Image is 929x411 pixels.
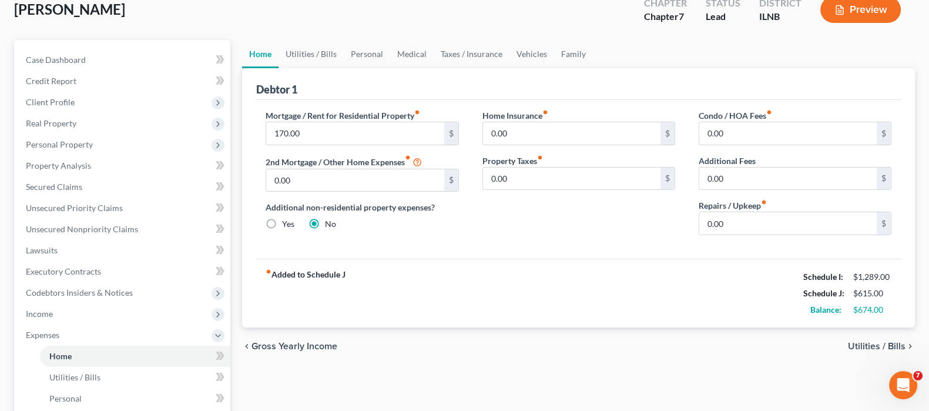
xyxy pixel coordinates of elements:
i: fiber_manual_record [537,155,543,161]
span: Personal Property [26,139,93,149]
span: Unsecured Nonpriority Claims [26,224,138,234]
label: Additional non-residential property expenses? [266,201,458,213]
div: $ [877,212,891,235]
div: $ [877,122,891,145]
label: Condo / HOA Fees [699,109,772,122]
i: fiber_manual_record [761,199,767,205]
div: ILNB [759,10,801,24]
div: Debtor 1 [256,82,297,96]
div: $ [660,168,675,190]
a: Home [40,346,230,367]
label: 2nd Mortgage / Other Home Expenses [266,155,422,169]
input: -- [483,168,660,190]
a: Taxes / Insurance [434,40,509,68]
i: chevron_right [905,342,915,351]
a: Home [242,40,279,68]
label: Yes [282,218,294,230]
div: $615.00 [853,288,891,299]
i: chevron_left [242,342,251,351]
span: [PERSON_NAME] [14,1,125,18]
span: Credit Report [26,76,76,86]
span: Codebtors Insiders & Notices [26,288,133,298]
input: -- [699,122,877,145]
a: Executory Contracts [16,261,230,282]
span: Executory Contracts [26,266,101,276]
a: Medical [390,40,434,68]
a: Secured Claims [16,176,230,198]
label: Repairs / Upkeep [699,199,767,212]
a: Unsecured Nonpriority Claims [16,219,230,240]
span: Expenses [26,330,59,340]
span: Lawsuits [26,245,58,255]
span: Real Property [26,118,76,128]
i: fiber_manual_record [766,109,772,115]
label: Additional Fees [699,155,756,167]
div: Chapter [644,10,687,24]
a: Personal [40,388,230,409]
a: Utilities / Bills [40,367,230,388]
strong: Balance: [810,305,841,315]
strong: Schedule I: [803,272,843,282]
span: Utilities / Bills [49,372,100,382]
a: Family [554,40,593,68]
span: Income [26,309,53,319]
label: Mortgage / Rent for Residential Property [266,109,420,122]
div: $ [877,168,891,190]
span: Personal [49,393,82,403]
i: fiber_manual_record [266,269,271,275]
strong: Schedule J: [803,288,844,298]
strong: Added to Schedule J [266,269,346,318]
input: -- [483,122,660,145]
span: Home [49,351,72,361]
input: -- [266,122,444,145]
input: -- [699,168,877,190]
button: Utilities / Bills chevron_right [848,342,915,351]
span: Utilities / Bills [848,342,905,351]
span: Secured Claims [26,182,82,192]
i: fiber_manual_record [405,155,411,161]
a: Personal [344,40,390,68]
a: Property Analysis [16,155,230,176]
input: -- [266,169,444,192]
button: chevron_left Gross Yearly Income [242,342,337,351]
span: 7 [913,371,923,380]
span: Client Profile [26,97,75,107]
div: $ [660,122,675,145]
div: Lead [706,10,740,24]
iframe: Intercom live chat [889,371,917,399]
label: Home Insurance [482,109,548,122]
span: 7 [679,11,684,22]
a: Vehicles [509,40,554,68]
i: fiber_manual_record [542,109,548,115]
span: Unsecured Priority Claims [26,203,123,213]
span: Case Dashboard [26,55,86,65]
div: $ [444,122,458,145]
label: Property Taxes [482,155,543,167]
i: fiber_manual_record [414,109,420,115]
input: -- [699,212,877,235]
span: Property Analysis [26,161,91,171]
label: No [325,218,336,230]
a: Credit Report [16,71,230,92]
a: Case Dashboard [16,49,230,71]
a: Utilities / Bills [279,40,344,68]
a: Unsecured Priority Claims [16,198,230,219]
a: Lawsuits [16,240,230,261]
div: $674.00 [853,304,891,316]
span: Gross Yearly Income [251,342,337,351]
div: $ [444,169,458,192]
div: $1,289.00 [853,271,891,283]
